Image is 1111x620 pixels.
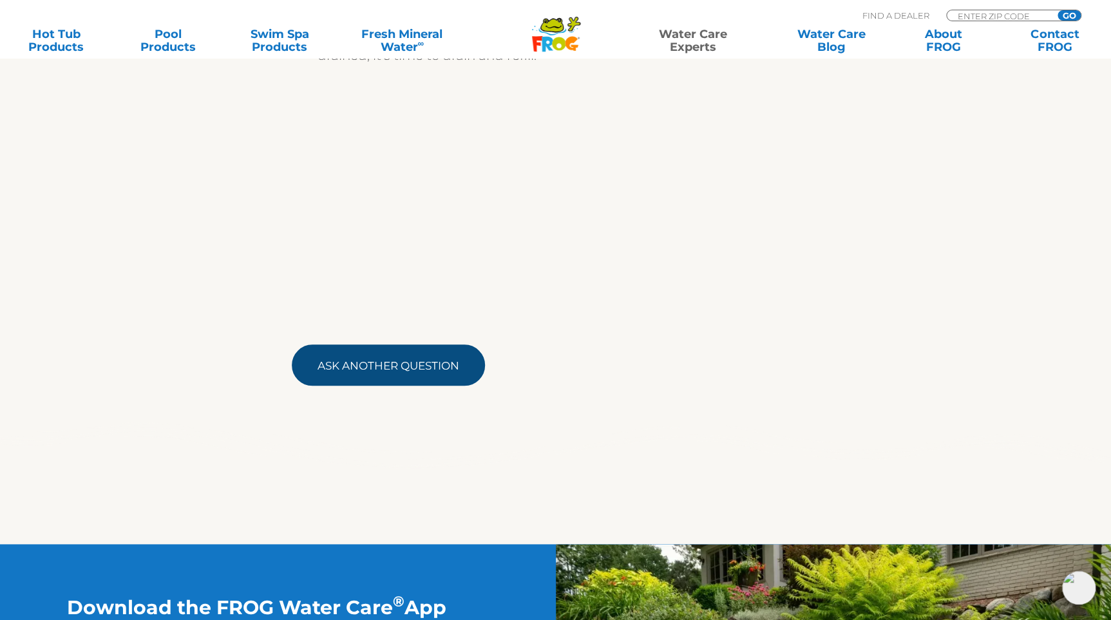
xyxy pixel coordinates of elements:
[622,28,763,53] a: Water CareExperts
[956,10,1043,21] input: Zip Code Form
[900,28,987,53] a: AboutFROG
[862,10,929,21] p: Find A Dealer
[417,38,424,48] sup: ∞
[236,28,323,53] a: Swim SpaProducts
[292,344,485,386] a: Ask Another Question
[1058,10,1081,21] input: GO
[67,596,446,619] span: Download the FROG Water Care App
[788,28,875,53] a: Water CareBlog
[124,28,211,53] a: PoolProducts
[13,28,100,53] a: Hot TubProducts
[1011,28,1098,53] a: ContactFROG
[348,28,457,53] a: Fresh MineralWater∞
[375,109,736,312] iframe: How to Clear Up Foamy Hot Tub Water | FROG® Hot Tub Care Tips
[1062,571,1096,605] img: openIcon
[393,592,404,610] sup: ®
